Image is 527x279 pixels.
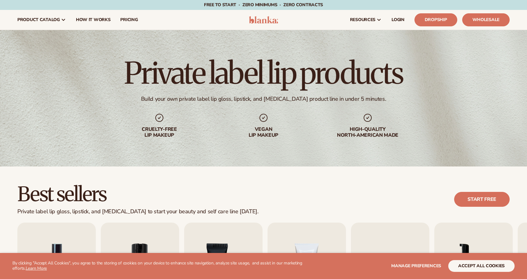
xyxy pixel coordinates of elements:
[204,2,323,8] span: Free to start · ZERO minimums · ZERO contracts
[350,17,375,22] span: resources
[454,192,510,207] a: Start free
[115,10,143,30] a: pricing
[249,16,278,24] img: logo
[76,17,111,22] span: How It Works
[120,17,138,22] span: pricing
[17,17,60,22] span: product catalog
[71,10,116,30] a: How It Works
[12,261,310,271] p: By clicking "Accept All Cookies", you agree to the storing of cookies on your device to enhance s...
[141,95,386,103] div: Build your own private label lip gloss, lipstick, and [MEDICAL_DATA] product line in under 5 minu...
[17,184,259,205] h2: Best sellers
[328,126,407,138] div: High-quality North-american made
[345,10,387,30] a: resources
[120,126,199,138] div: Cruelty-free lip makeup
[124,58,403,88] h1: Private label lip products
[17,208,259,215] div: Private label lip gloss, lipstick, and [MEDICAL_DATA] to start your beauty and self care line [DA...
[224,126,303,138] div: Vegan lip makeup
[391,263,441,269] span: Manage preferences
[26,265,47,271] a: Learn More
[12,10,71,30] a: product catalog
[462,13,510,26] a: Wholesale
[387,10,410,30] a: LOGIN
[414,13,457,26] a: Dropship
[392,17,405,22] span: LOGIN
[391,260,441,272] button: Manage preferences
[448,260,515,272] button: accept all cookies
